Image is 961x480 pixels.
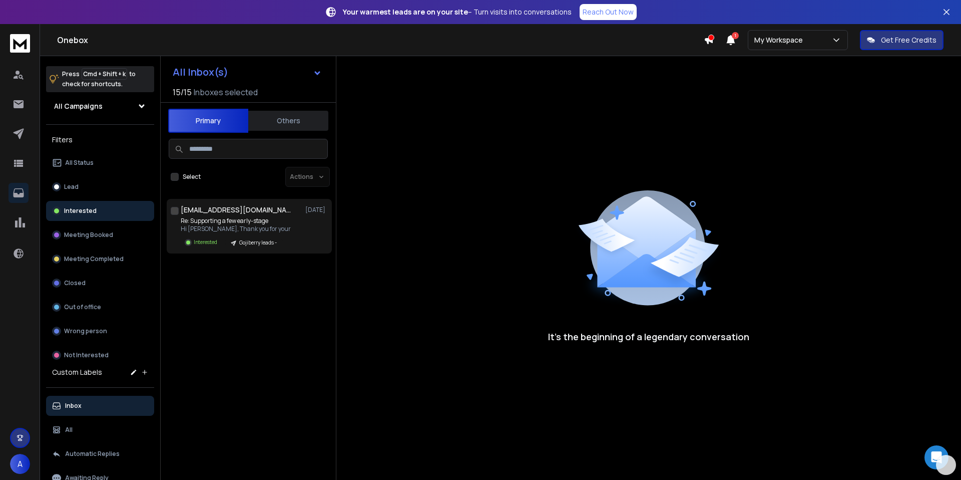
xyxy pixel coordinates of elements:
p: Lead [64,183,79,191]
p: Closed [64,279,86,287]
p: Re: Supporting a few early-stage [181,217,291,225]
h3: Filters [46,133,154,147]
button: All Status [46,153,154,173]
button: Meeting Completed [46,249,154,269]
button: Get Free Credits [860,30,943,50]
h3: Custom Labels [52,367,102,377]
p: My Workspace [754,35,807,45]
p: [DATE] [305,206,328,214]
button: All [46,420,154,440]
p: Press to check for shortcuts. [62,69,136,89]
button: A [10,454,30,474]
p: Reach Out Now [583,7,634,17]
p: Meeting Booked [64,231,113,239]
p: Hi [PERSON_NAME], Thank you for your [181,225,291,233]
p: All Status [65,159,94,167]
p: Automatic Replies [65,450,120,458]
span: Cmd + Shift + k [82,68,127,80]
p: Wrong person [64,327,107,335]
button: Lead [46,177,154,197]
p: All [65,426,73,434]
div: Open Intercom Messenger [924,445,948,469]
button: Meeting Booked [46,225,154,245]
p: Get Free Credits [881,35,936,45]
h1: [EMAIL_ADDRESS][DOMAIN_NAME] [181,205,291,215]
p: Out of office [64,303,101,311]
label: Select [183,173,201,181]
span: 1 [732,32,739,39]
button: Wrong person [46,321,154,341]
a: Reach Out Now [580,4,637,20]
p: Inbox [65,402,82,410]
button: Interested [46,201,154,221]
strong: Your warmest leads are on your site [343,7,468,17]
button: Not Interested [46,345,154,365]
p: Not Interested [64,351,109,359]
p: Meeting Completed [64,255,124,263]
button: Inbox [46,396,154,416]
p: It’s the beginning of a legendary conversation [548,330,749,344]
h1: Onebox [57,34,704,46]
p: – Turn visits into conversations [343,7,572,17]
button: Automatic Replies [46,444,154,464]
button: Others [248,110,328,132]
button: Primary [168,109,248,133]
span: 15 / 15 [173,86,192,98]
h3: Inboxes selected [194,86,258,98]
p: Gojiberry leads - [239,239,277,247]
button: All Inbox(s) [165,62,330,82]
img: logo [10,34,30,53]
button: Closed [46,273,154,293]
h1: All Campaigns [54,101,103,111]
h1: All Inbox(s) [173,67,228,77]
button: Out of office [46,297,154,317]
button: All Campaigns [46,96,154,116]
p: Interested [64,207,97,215]
p: Interested [194,238,217,246]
